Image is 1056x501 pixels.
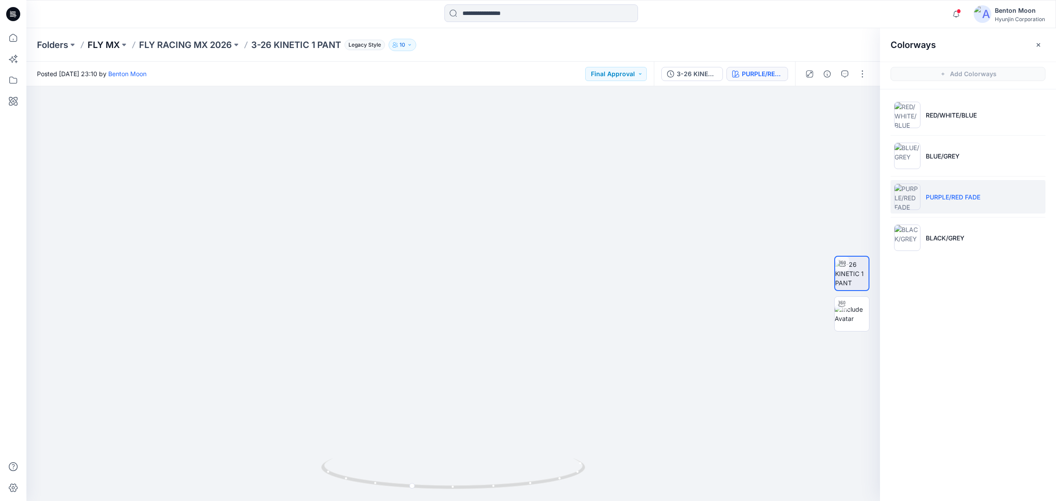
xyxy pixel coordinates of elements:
img: eyJhbGciOiJIUzI1NiIsImtpZCI6IjAiLCJzbHQiOiJzZXMiLCJ0eXAiOiJKV1QifQ.eyJkYXRhIjp7InR5cGUiOiJzdG9yYW... [252,72,655,501]
button: PURPLE/RED FADE [726,67,788,81]
img: PURPLE/RED FADE [894,184,920,210]
a: FLY MX [88,39,120,51]
div: Benton Moon [995,5,1045,16]
h2: Colorways [891,40,936,50]
p: RED/WHITE/BLUE [926,111,977,120]
button: 3-26 KINETIC 1 PANT [661,67,723,81]
img: RED/WHITE/BLUE [894,102,920,128]
div: PURPLE/RED FADE [742,69,782,79]
span: Posted [DATE] 23:10 by [37,69,147,78]
img: 3-26 KINETIC 1 PANT [835,260,869,287]
img: BLACK/GREY [894,225,920,251]
img: BLUE/GREY [894,143,920,169]
button: Legacy Style [341,39,385,51]
p: PURPLE/RED FADE [926,192,980,202]
p: 3-26 KINETIC 1 PANT [251,39,341,51]
a: Benton Moon [108,70,147,77]
img: Include Avatar [835,305,869,323]
p: BLACK/GREY [926,233,964,243]
p: BLUE/GREY [926,151,960,161]
button: Details [820,67,834,81]
a: FLY RACING MX 2026 [139,39,232,51]
div: Hyunjin Corporation [995,16,1045,22]
div: 3-26 KINETIC 1 PANT [677,69,717,79]
a: Folders [37,39,68,51]
img: avatar [974,5,991,23]
span: Legacy Style [345,40,385,50]
button: 10 [389,39,416,51]
p: 10 [400,40,405,50]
